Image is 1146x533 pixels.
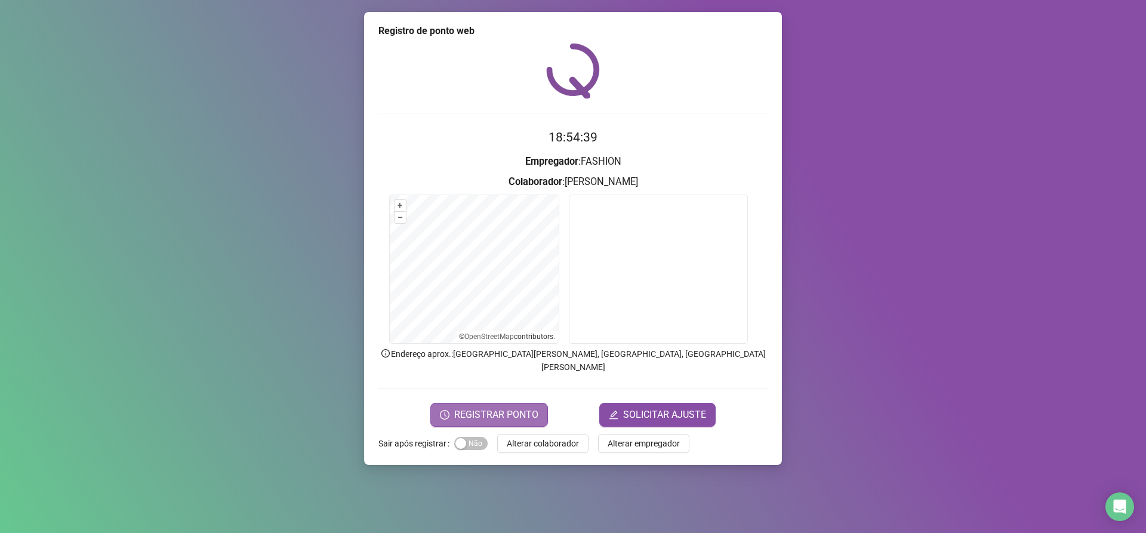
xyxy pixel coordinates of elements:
[497,434,589,453] button: Alterar colaborador
[1105,492,1134,521] div: Open Intercom Messenger
[440,410,449,420] span: clock-circle
[509,176,562,187] strong: Colaborador
[454,408,538,422] span: REGISTRAR PONTO
[609,410,618,420] span: edit
[430,403,548,427] button: REGISTRAR PONTO
[395,212,406,223] button: –
[378,24,768,38] div: Registro de ponto web
[464,332,514,341] a: OpenStreetMap
[598,434,689,453] button: Alterar empregador
[459,332,555,341] li: © contributors.
[378,434,454,453] label: Sair após registrar
[378,174,768,190] h3: : [PERSON_NAME]
[395,200,406,211] button: +
[546,43,600,98] img: QRPoint
[549,130,597,144] time: 18:54:39
[380,348,391,359] span: info-circle
[623,408,706,422] span: SOLICITAR AJUSTE
[378,154,768,170] h3: : FASHION
[507,437,579,450] span: Alterar colaborador
[599,403,716,427] button: editSOLICITAR AJUSTE
[525,156,578,167] strong: Empregador
[378,347,768,374] p: Endereço aprox. : [GEOGRAPHIC_DATA][PERSON_NAME], [GEOGRAPHIC_DATA], [GEOGRAPHIC_DATA][PERSON_NAME]
[608,437,680,450] span: Alterar empregador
